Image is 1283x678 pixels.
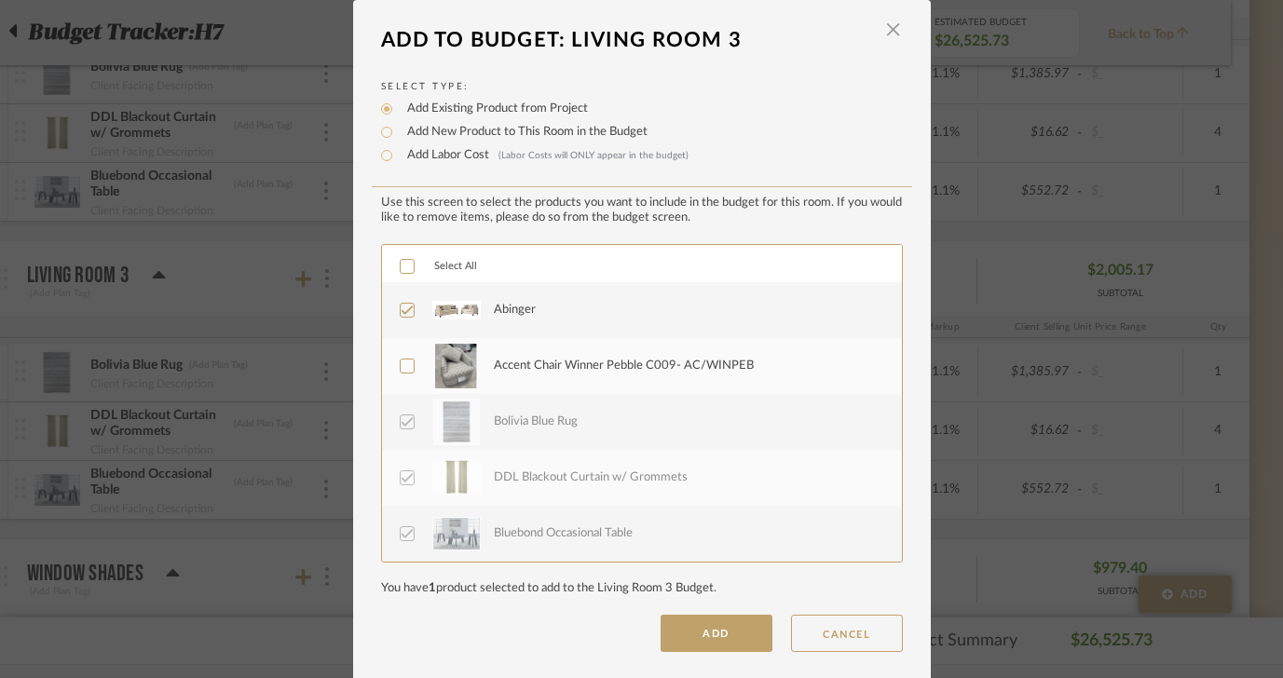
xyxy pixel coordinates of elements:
[432,517,481,551] img: 3703653a-97bb-4de6-b235-3d85ff8178b1_50x50.jpg
[494,468,688,487] div: DDL Blackout Curtain w/ Grommets
[494,524,633,543] div: Bluebond Occasional Table
[398,100,588,118] label: Add Existing Product from Project
[429,582,436,594] span: 1
[494,301,536,319] div: Abinger
[381,20,875,61] div: Add To Budget: Living Room 3
[498,151,689,160] span: (Labor Costs will ONLY appear in the budget)
[432,301,481,319] img: cd95554c-f7dc-495d-94b7-9005b642dcb7_50x50.jpg
[432,459,481,495] img: edb0f61a-0dc0-4615-8dd2-dcf7ba9bc6f4_50x50.jpg
[398,123,648,142] label: Add New Product to This Room in the Budget
[381,80,903,94] label: Select Type:
[434,343,478,389] img: 40ea8b20-513b-4484-9f4c-09c92e03d24d_50x50.jpg
[661,615,772,652] button: ADD
[398,146,689,165] label: Add Labor Cost
[381,196,903,225] div: Use this screen to select the products you want to include in the budget for this room. If you wo...
[791,615,903,652] button: CANCEL
[875,20,912,40] button: Close
[494,357,754,375] div: Accent Chair Winner Pebble C009- AC/WINPEB
[494,413,578,431] div: Bolivia Blue Rug
[433,399,480,445] img: 89414697-6bb5-49c4-882a-d48707f8479e_50x50.jpg
[434,261,477,271] span: Select All
[381,581,903,596] div: You have product selected to add to the Living Room 3 Budget.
